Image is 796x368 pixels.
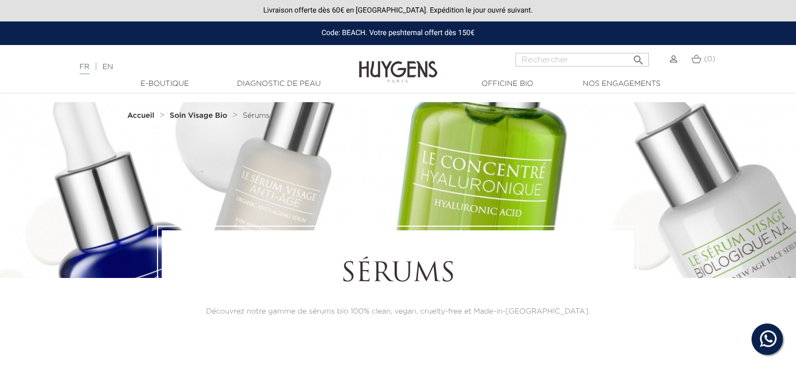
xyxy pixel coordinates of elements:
[113,79,217,90] a: E-Boutique
[127,112,154,119] strong: Accueil
[127,111,156,120] a: Accueil
[359,44,438,84] img: Huygens
[170,111,230,120] a: Soin Visage Bio
[227,79,331,90] a: Diagnostic de peau
[632,51,645,63] i: 
[455,79,560,90] a: Officine Bio
[103,63,113,71] a: EN
[190,306,605,317] p: Découvrez notre gamme de sérums bio 100% clean, vegan, cruelty-free et Made-in-[GEOGRAPHIC_DATA].
[170,112,227,119] strong: Soin Visage Bio
[243,112,270,119] span: Sérums
[515,53,649,66] input: Rechercher
[569,79,674,90] a: Nos engagements
[704,55,715,63] span: (0)
[243,111,270,120] a: Sérums
[190,259,605,291] h1: Sérums
[74,61,324,73] div: |
[629,50,648,64] button: 
[80,63,89,74] a: FR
